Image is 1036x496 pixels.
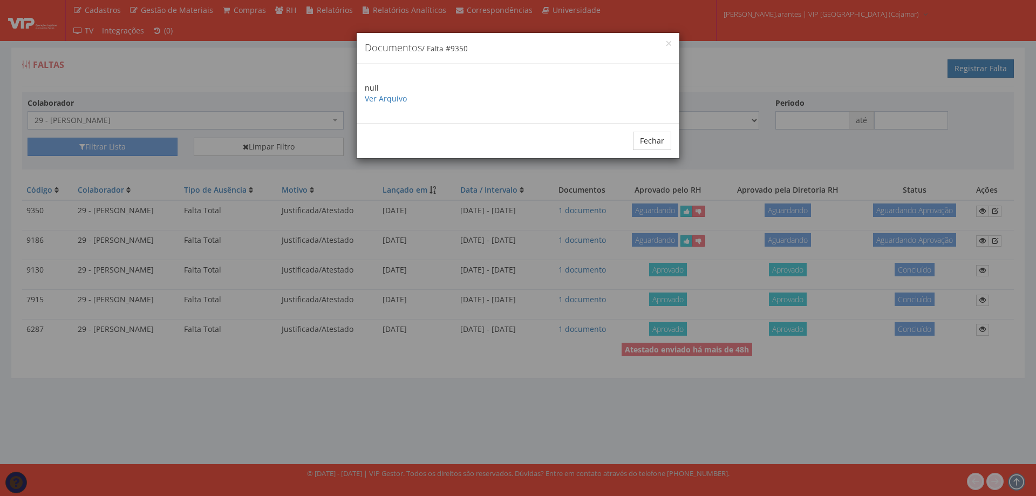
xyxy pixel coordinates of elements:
button: Fechar [633,132,671,150]
small: / Falta # [422,44,468,53]
p: null [365,83,671,104]
span: 9350 [451,44,468,53]
h4: Documentos [365,41,671,55]
button: Close [666,41,671,46]
a: Ver Arquivo [365,93,407,104]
